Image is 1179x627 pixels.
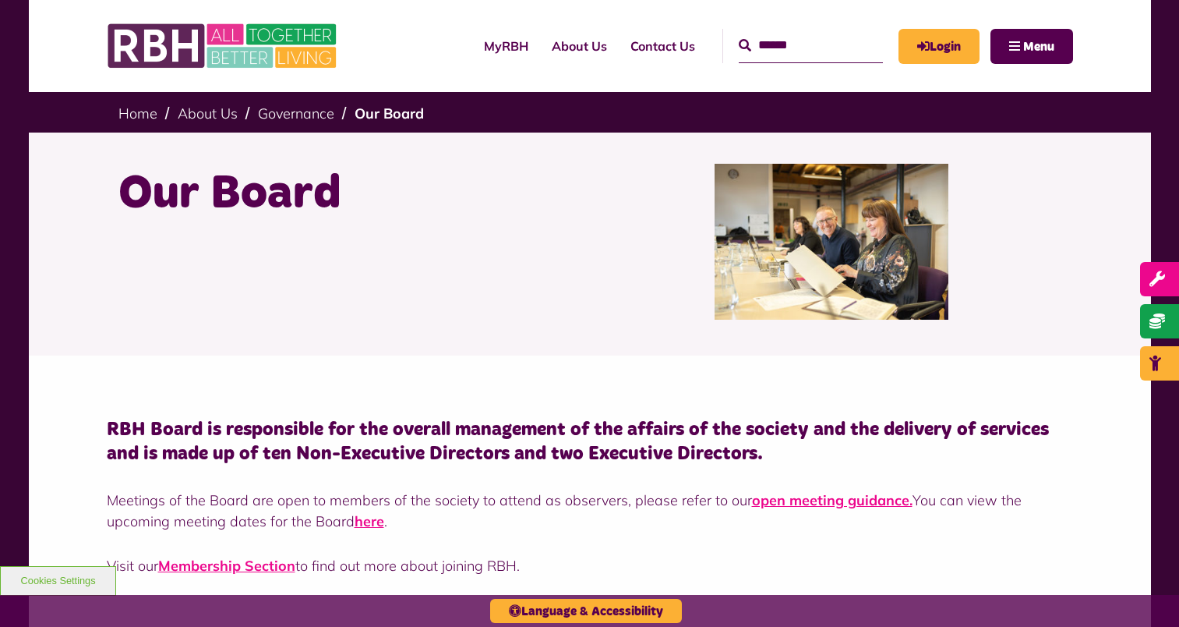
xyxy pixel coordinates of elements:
img: RBH Board 1 [715,164,948,320]
a: MyRBH [472,25,540,67]
p: Meetings of the Board are open to members of the society to attend as observers, please refer to ... [107,490,1073,532]
a: Home [118,104,157,122]
span: Menu [1023,41,1054,53]
a: Governance [258,104,334,122]
a: Our Board [355,104,424,122]
button: Language & Accessibility [490,599,682,623]
a: About Us [178,104,238,122]
a: here [355,512,384,530]
img: RBH [107,16,341,76]
a: MyRBH [898,29,980,64]
h4: RBH Board is responsible for the overall management of the affairs of the society and the deliver... [107,418,1073,466]
h1: Our Board [118,164,578,225]
a: About Us [540,25,619,67]
iframe: Netcall Web Assistant for live chat [1109,557,1179,627]
p: Visit our to find out more about joining RBH. [107,555,1073,576]
button: Navigation [990,29,1073,64]
a: Contact Us [619,25,707,67]
a: Membership Section [158,557,295,575]
a: open meeting guidance. [752,491,912,509]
